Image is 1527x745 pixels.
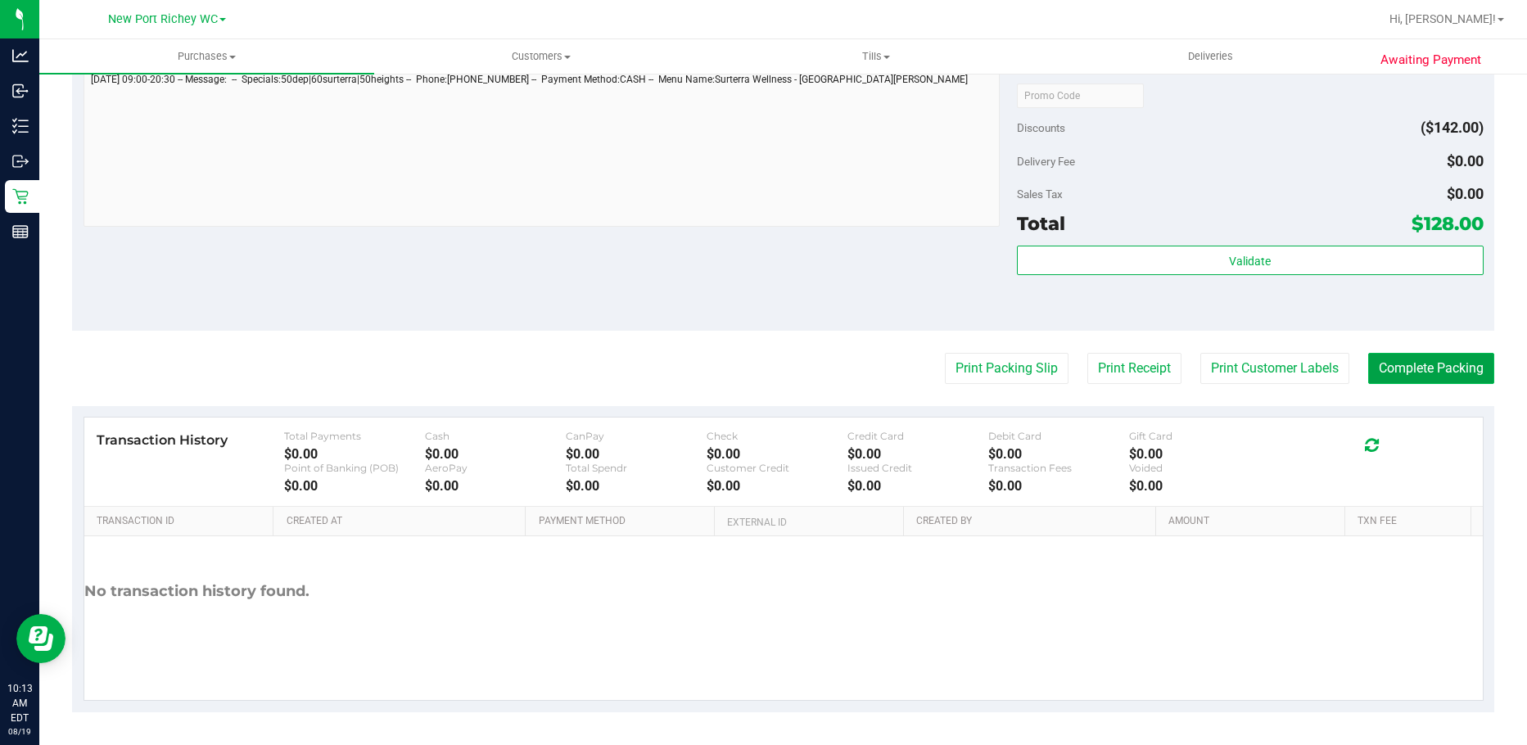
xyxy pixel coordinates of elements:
span: Customers [375,49,708,64]
a: Created At [287,515,519,528]
div: No transaction history found. [84,536,309,647]
span: $0.00 [1447,185,1484,202]
iframe: Resource center [16,614,66,663]
a: Tills [709,39,1044,74]
span: Sales Tax [1017,187,1063,201]
inline-svg: Outbound [12,153,29,169]
a: Transaction ID [97,515,267,528]
span: Total [1017,212,1065,235]
div: AeroPay [425,462,566,474]
span: Validate [1229,255,1271,268]
input: Promo Code [1017,84,1144,108]
div: $0.00 [988,478,1129,494]
a: Txn Fee [1358,515,1464,528]
a: Deliveries [1043,39,1378,74]
inline-svg: Inbound [12,83,29,99]
div: $0.00 [566,446,707,462]
button: Print Customer Labels [1200,353,1349,384]
div: Transaction Fees [988,462,1129,474]
th: External ID [714,507,903,536]
span: Hi, [PERSON_NAME]! [1389,12,1496,25]
div: $0.00 [707,446,847,462]
div: Point of Banking (POB) [284,462,425,474]
button: Print Receipt [1087,353,1181,384]
a: Customers [374,39,709,74]
p: 08/19 [7,725,32,738]
div: $0.00 [284,446,425,462]
div: Total Payments [284,430,425,442]
button: Print Packing Slip [945,353,1068,384]
div: $0.00 [1129,446,1270,462]
div: $0.00 [847,478,988,494]
button: Validate [1017,246,1484,275]
div: Customer Credit [707,462,847,474]
div: $0.00 [1129,478,1270,494]
div: $0.00 [847,446,988,462]
div: Cash [425,430,566,442]
inline-svg: Inventory [12,118,29,134]
div: $0.00 [566,478,707,494]
a: Created By [916,515,1149,528]
div: Debit Card [988,430,1129,442]
div: $0.00 [988,446,1129,462]
div: Check [707,430,847,442]
button: Complete Packing [1368,353,1494,384]
a: Amount [1168,515,1338,528]
div: Gift Card [1129,430,1270,442]
div: Total Spendr [566,462,707,474]
div: $0.00 [425,478,566,494]
div: $0.00 [284,478,425,494]
span: Discounts [1017,113,1065,142]
span: Purchases [39,49,374,64]
inline-svg: Reports [12,223,29,240]
a: Payment Method [539,515,708,528]
span: $128.00 [1412,212,1484,235]
span: New Port Richey WC [108,12,218,26]
div: Issued Credit [847,462,988,474]
span: Delivery Fee [1017,155,1075,168]
div: Voided [1129,462,1270,474]
span: Tills [710,49,1043,64]
span: ($142.00) [1421,119,1484,136]
span: Awaiting Payment [1380,51,1481,70]
inline-svg: Retail [12,188,29,205]
div: CanPay [566,430,707,442]
a: Purchases [39,39,374,74]
span: $0.00 [1447,152,1484,169]
inline-svg: Analytics [12,47,29,64]
span: Deliveries [1166,49,1255,64]
div: $0.00 [707,478,847,494]
div: Credit Card [847,430,988,442]
p: 10:13 AM EDT [7,681,32,725]
div: $0.00 [425,446,566,462]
